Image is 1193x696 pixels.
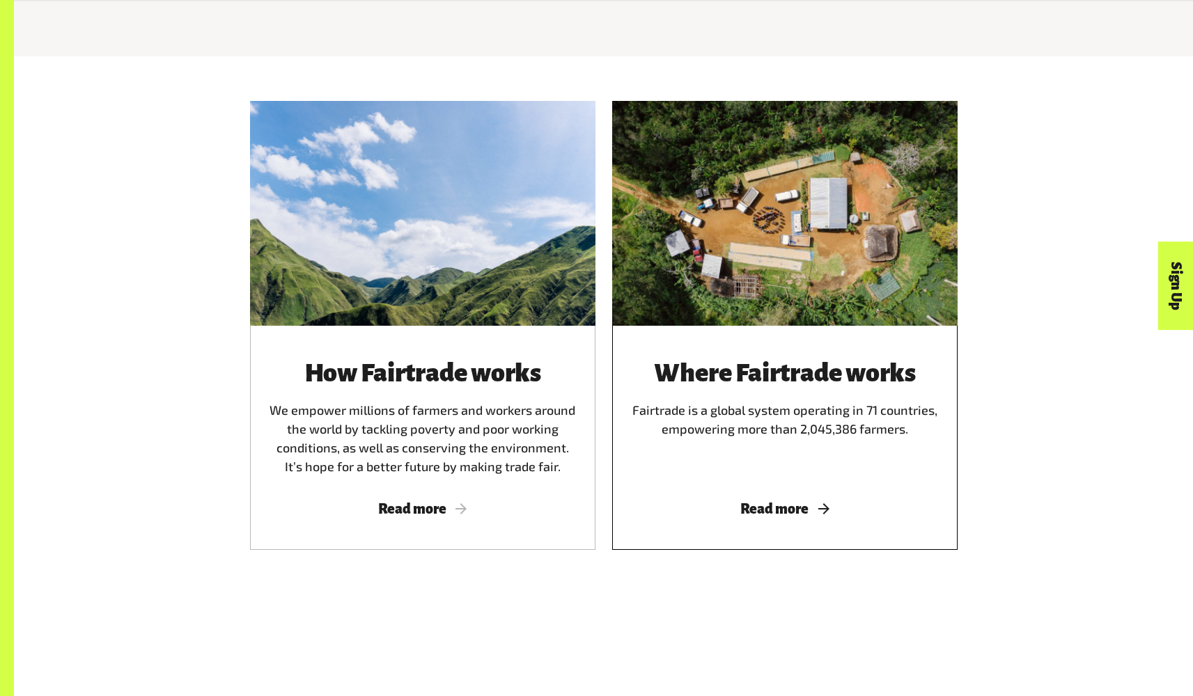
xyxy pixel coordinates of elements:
div: We empower millions of farmers and workers around the world by tackling poverty and poor working ... [267,359,579,476]
h3: Where Fairtrade works [629,359,941,387]
span: Read more [629,501,941,516]
a: Where Fairtrade worksFairtrade is a global system operating in 71 countries, empowering more than... [612,101,958,549]
h3: How Fairtrade works [267,359,579,387]
div: Fairtrade is a global system operating in 71 countries, empowering more than 2,045,386 farmers. [629,359,941,476]
span: Read more [267,501,579,516]
a: How Fairtrade worksWe empower millions of farmers and workers around the world by tackling povert... [250,101,595,549]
